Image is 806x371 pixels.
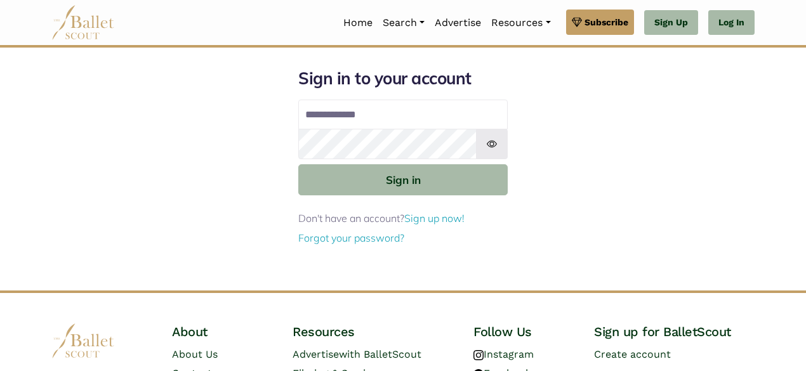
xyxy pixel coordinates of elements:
a: Advertise [430,10,486,36]
img: gem.svg [572,15,582,29]
a: About Us [172,348,218,360]
h4: About [172,323,272,340]
a: Log In [708,10,755,36]
a: Instagram [473,348,534,360]
button: Sign in [298,164,508,195]
h1: Sign in to your account [298,68,508,89]
img: instagram logo [473,350,484,360]
a: Subscribe [566,10,634,35]
a: Create account [594,348,671,360]
a: Home [338,10,378,36]
h4: Follow Us [473,323,574,340]
a: Advertisewith BalletScout [293,348,421,360]
a: Resources [486,10,555,36]
p: Don't have an account? [298,211,508,227]
a: Sign up now! [404,212,465,225]
a: Search [378,10,430,36]
a: Sign Up [644,10,698,36]
span: Subscribe [585,15,628,29]
h4: Sign up for BalletScout [594,323,755,340]
h4: Resources [293,323,453,340]
a: Forgot your password? [298,231,404,244]
span: with BalletScout [339,348,421,360]
img: logo [51,323,115,358]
